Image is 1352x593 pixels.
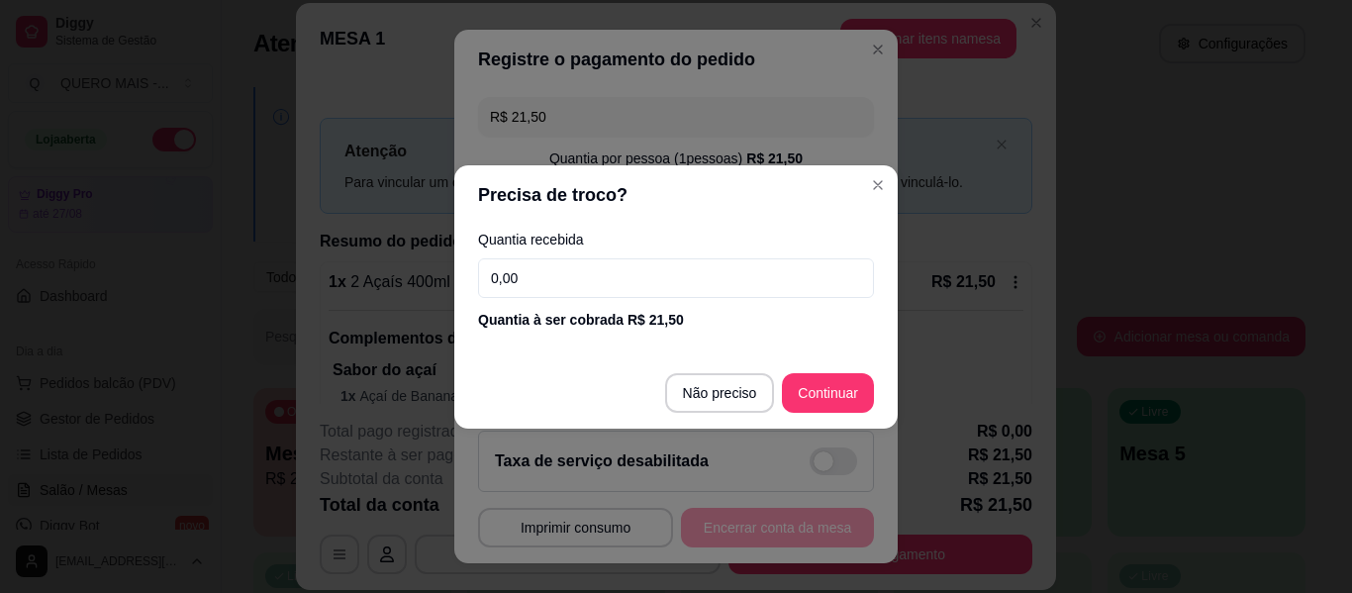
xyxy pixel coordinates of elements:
[862,169,894,201] button: Close
[478,310,874,330] div: Quantia à ser cobrada R$ 21,50
[454,165,898,225] header: Precisa de troco?
[478,233,874,247] label: Quantia recebida
[782,373,874,413] button: Continuar
[665,373,775,413] button: Não preciso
